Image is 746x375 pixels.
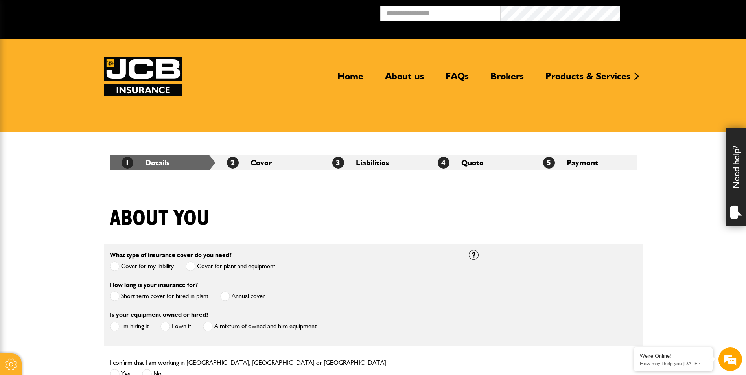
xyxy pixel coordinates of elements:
a: Products & Services [540,70,636,88]
label: How long is your insurance for? [110,282,198,288]
p: How may I help you today? [640,360,707,366]
li: Details [110,155,215,170]
label: Cover for my liability [110,261,174,271]
li: Cover [215,155,321,170]
a: JCB Insurance Services [104,57,182,96]
li: Quote [426,155,531,170]
span: 1 [122,157,133,169]
a: About us [379,70,430,88]
label: Cover for plant and equipment [186,261,275,271]
li: Payment [531,155,637,170]
div: Need help? [726,128,746,226]
label: What type of insurance cover do you need? [110,252,232,258]
span: 3 [332,157,344,169]
label: Is your equipment owned or hired? [110,312,208,318]
a: Home [332,70,369,88]
h1: About you [110,206,210,232]
label: Short term cover for hired in plant [110,291,208,301]
span: 2 [227,157,239,169]
a: FAQs [440,70,475,88]
img: JCB Insurance Services logo [104,57,182,96]
a: Brokers [484,70,530,88]
label: A mixture of owned and hire equipment [203,322,317,331]
span: 5 [543,157,555,169]
div: We're Online! [640,353,707,359]
label: Annual cover [220,291,265,301]
span: 4 [438,157,449,169]
label: I confirm that I am working in [GEOGRAPHIC_DATA], [GEOGRAPHIC_DATA] or [GEOGRAPHIC_DATA] [110,360,386,366]
label: I own it [160,322,191,331]
button: Broker Login [620,6,740,18]
label: I'm hiring it [110,322,149,331]
li: Liabilities [321,155,426,170]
